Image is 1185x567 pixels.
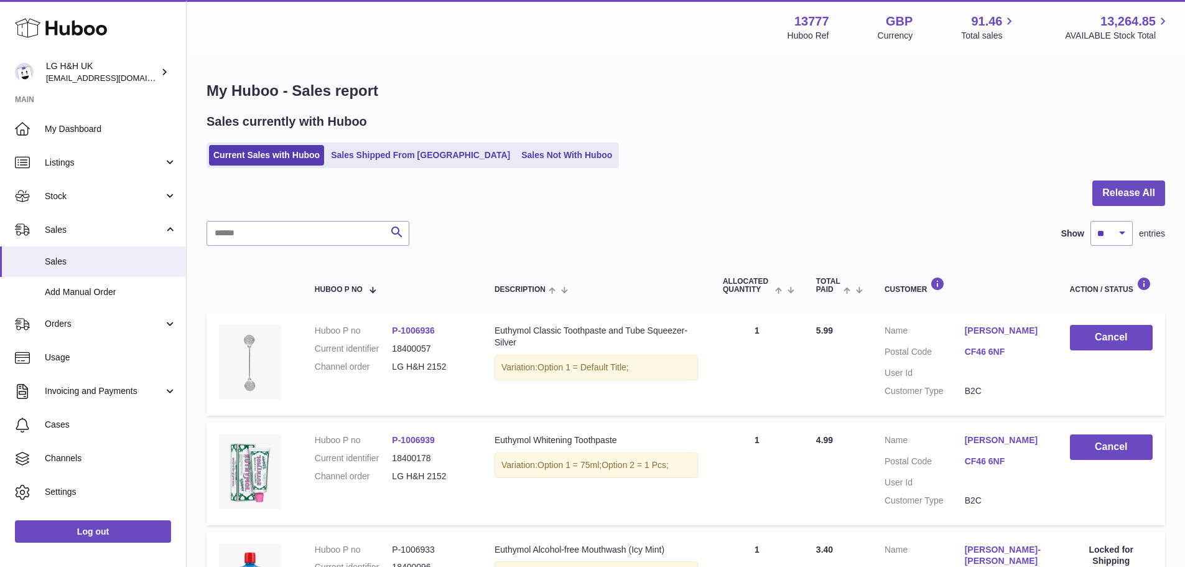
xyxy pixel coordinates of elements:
[965,385,1045,397] dd: B2C
[45,123,177,135] span: My Dashboard
[816,435,833,445] span: 4.99
[1139,228,1165,240] span: entries
[816,278,840,294] span: Total paid
[45,486,177,498] span: Settings
[537,460,602,470] span: Option 1 = 75ml;
[1065,30,1170,42] span: AVAILABLE Stock Total
[965,495,1045,507] dd: B2C
[886,13,913,30] strong: GBP
[961,13,1016,42] a: 91.46 Total sales
[1070,325,1153,350] button: Cancel
[46,60,158,84] div: LG H&H UK
[965,325,1045,337] a: [PERSON_NAME]
[45,157,164,169] span: Listings
[15,520,171,543] a: Log out
[315,343,393,355] dt: Current identifier
[1100,13,1156,30] span: 13,264.85
[885,456,965,471] dt: Postal Code
[885,367,965,379] dt: User Id
[878,30,913,42] div: Currency
[315,434,393,446] dt: Huboo P no
[45,419,177,431] span: Cases
[45,190,164,202] span: Stock
[710,422,804,525] td: 1
[495,355,698,380] div: Variation:
[45,352,177,363] span: Usage
[209,145,324,166] a: Current Sales with Huboo
[392,326,435,335] a: P-1006936
[392,435,435,445] a: P-1006939
[885,277,1045,294] div: Customer
[495,452,698,478] div: Variation:
[45,385,164,397] span: Invoicing and Payments
[315,361,393,373] dt: Channel order
[315,325,393,337] dt: Huboo P no
[315,471,393,482] dt: Channel order
[45,256,177,268] span: Sales
[392,343,470,355] dd: 18400057
[207,81,1165,101] h1: My Huboo - Sales report
[1070,277,1153,294] div: Action / Status
[45,286,177,298] span: Add Manual Order
[392,544,470,556] dd: P-1006933
[1065,13,1170,42] a: 13,264.85 AVAILABLE Stock Total
[537,362,629,372] span: Option 1 = Default Title;
[219,434,281,509] img: whitening-toothpaste.webp
[495,434,698,446] div: Euthymol Whitening Toothpaste
[327,145,514,166] a: Sales Shipped From [GEOGRAPHIC_DATA]
[961,30,1016,42] span: Total sales
[517,145,616,166] a: Sales Not With Huboo
[392,471,470,482] dd: LG H&H 2152
[885,385,965,397] dt: Customer Type
[710,312,804,416] td: 1
[794,13,829,30] strong: 13777
[392,361,470,373] dd: LG H&H 2152
[495,325,698,349] div: Euthymol Classic Toothpaste and Tube Squeezer-Silver
[816,545,833,555] span: 3.40
[723,278,772,294] span: ALLOCATED Quantity
[46,73,183,83] span: [EMAIL_ADDRESS][DOMAIN_NAME]
[315,544,393,556] dt: Huboo P no
[885,434,965,449] dt: Name
[392,452,470,464] dd: 18400178
[45,224,164,236] span: Sales
[315,286,363,294] span: Huboo P no
[965,456,1045,467] a: CF46 6NF
[207,113,367,130] h2: Sales currently with Huboo
[965,434,1045,446] a: [PERSON_NAME]
[885,477,965,489] dt: User Id
[1092,180,1165,206] button: Release All
[219,325,281,400] img: Euthymol_Classic_Toothpaste_and_Tube_Squeezer-Silver-Image-4.webp
[45,452,177,464] span: Channels
[816,326,833,335] span: 5.99
[15,63,34,82] img: veechen@lghnh.co.uk
[965,346,1045,358] a: CF46 6NF
[1070,434,1153,460] button: Cancel
[971,13,1002,30] span: 91.46
[495,286,546,294] span: Description
[788,30,829,42] div: Huboo Ref
[45,318,164,330] span: Orders
[885,495,965,507] dt: Customer Type
[602,460,669,470] span: Option 2 = 1 Pcs;
[1061,228,1084,240] label: Show
[885,325,965,340] dt: Name
[495,544,698,556] div: Euthymol Alcohol-free Mouthwash (Icy Mint)
[885,346,965,361] dt: Postal Code
[315,452,393,464] dt: Current identifier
